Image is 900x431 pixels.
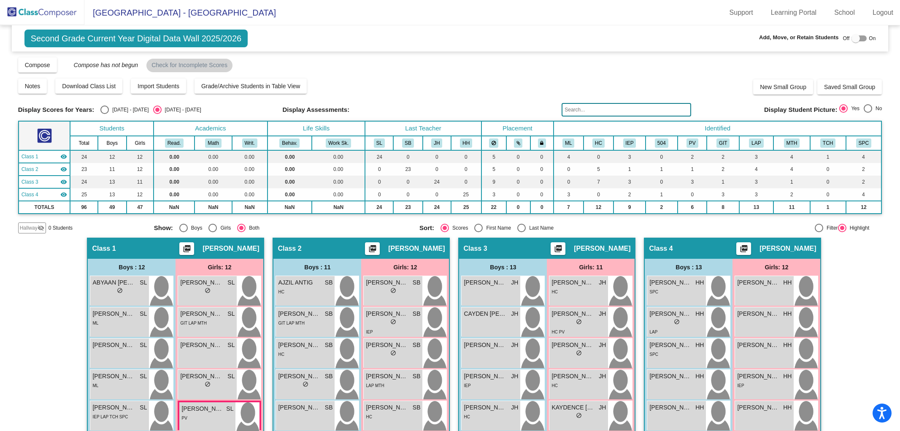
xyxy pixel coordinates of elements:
div: Boys : 12 [88,259,176,276]
td: 5 [481,163,506,176]
td: 4 [739,163,773,176]
span: JH [599,309,606,318]
td: 3 [739,150,773,163]
th: Total [70,136,97,150]
td: 0 [810,176,846,188]
td: 1 [646,163,678,176]
span: [PERSON_NAME] [278,309,320,318]
td: 12 [127,188,154,201]
span: Class 1 [92,244,116,253]
span: do_not_disturb_alt [205,287,211,293]
td: 11 [127,176,154,188]
td: 24 [365,201,393,214]
td: 0.00 [232,176,268,188]
td: 25 [70,188,97,201]
a: Logout [866,6,900,19]
button: LAP [749,138,763,148]
td: 3 [707,188,739,201]
button: IEP [623,138,636,148]
td: 0 [365,188,393,201]
div: [DATE] - [DATE] [162,106,201,114]
td: 0 [530,188,554,201]
span: GIT LAP MTH [180,321,206,325]
td: 0 [506,176,530,188]
th: Keep with teacher [530,136,554,150]
td: 0 [506,163,530,176]
div: Boys : 11 [273,259,361,276]
mat-icon: visibility [60,179,67,185]
mat-icon: visibility_off [38,225,44,231]
button: ML [562,138,574,148]
span: SB [325,309,333,318]
th: Reading Specialist Support [739,136,773,150]
td: 2 [707,150,739,163]
span: [PERSON_NAME] [388,244,445,253]
button: JH [431,138,442,148]
td: 0 [506,188,530,201]
span: Second Grade Current Year Digital Data Wall 2025/2026 [24,30,248,47]
span: CAYDEN [PERSON_NAME] [464,309,506,318]
td: 3 [614,150,645,163]
td: NaN [312,201,365,214]
div: Filter [823,224,838,232]
th: Keep with students [506,136,530,150]
th: Stephanie Bjorkman [393,136,422,150]
td: 47 [127,201,154,214]
div: Girls: 12 [176,259,263,276]
td: 0.00 [154,150,195,163]
span: Add, Move, or Retain Students [759,33,839,42]
span: Class 2 [22,165,38,173]
th: Individualized Education Plan [614,136,645,150]
td: 2 [846,176,882,188]
span: SPC [649,290,658,294]
div: Boys : 13 [459,259,547,276]
td: 1 [773,176,810,188]
span: Show: [154,224,173,232]
td: 2 [646,201,678,214]
button: Read. [165,138,184,148]
button: New Small Group [753,79,813,95]
td: 0 [646,176,678,188]
td: 1 [810,150,846,163]
div: First Name [483,224,511,232]
td: 25 [451,188,481,201]
td: Jozi Henry - No Class Name [19,176,70,188]
span: do_not_disturb_alt [390,319,396,325]
td: 0 [365,163,393,176]
td: 0 [530,201,554,214]
span: HC [278,290,284,294]
td: 13 [739,201,773,214]
td: 12 [127,150,154,163]
span: JH [599,278,606,287]
span: SL [227,309,235,318]
span: [PERSON_NAME] [551,309,594,318]
button: Download Class List [55,79,122,94]
input: Search... [562,103,691,117]
button: TCH [820,138,835,148]
td: 1 [707,176,739,188]
td: 4 [846,188,882,201]
span: Hallway [20,224,38,232]
span: Class 4 [22,191,38,198]
span: 0 Students [49,224,73,232]
th: Teacher Kid [810,136,846,150]
td: Stephanie Bjorkman - No Class Name [19,163,70,176]
td: 0.00 [268,188,312,201]
td: 0 [451,150,481,163]
span: do_not_disturb_alt [576,319,582,325]
td: 0.00 [232,150,268,163]
mat-radio-group: Select an option [100,106,201,114]
td: 0.00 [268,150,312,163]
td: NaN [268,201,312,214]
td: 0 [810,188,846,201]
span: JH [511,309,518,318]
mat-icon: picture_as_pdf [182,244,192,256]
div: Yes [848,105,859,112]
td: 4 [846,150,882,163]
td: 12 [584,201,614,214]
td: 0 [393,188,422,201]
th: Academics [154,121,268,136]
button: SL [374,138,385,148]
td: 2 [846,163,882,176]
td: 13 [98,188,127,201]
